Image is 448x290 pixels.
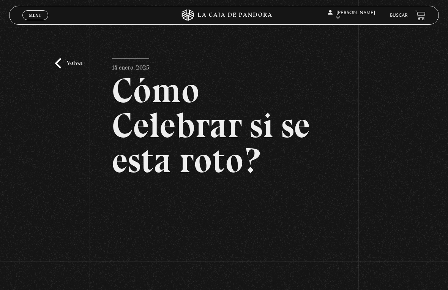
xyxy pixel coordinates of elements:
[415,10,426,21] a: View your shopping cart
[390,13,408,18] a: Buscar
[112,58,149,73] p: 14 enero, 2025
[55,58,83,68] a: Volver
[112,73,336,178] h2: Cómo Celebrar si se esta roto?
[27,19,44,25] span: Cerrar
[29,13,41,17] span: Menu
[328,11,375,20] span: [PERSON_NAME]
